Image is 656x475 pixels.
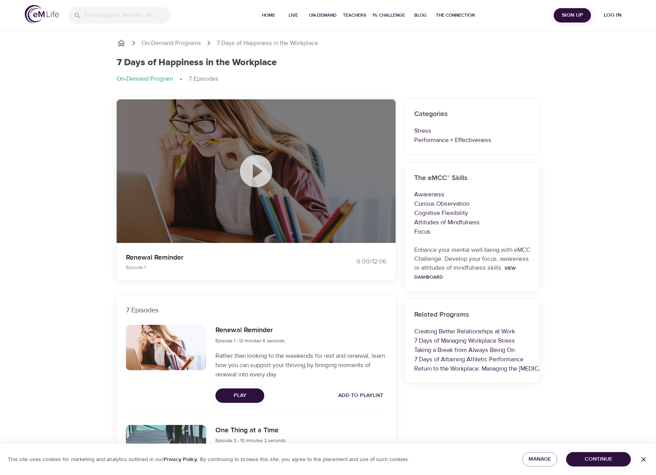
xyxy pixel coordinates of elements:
p: Rather than looking to the weekends for rest and renewal, learn how you can support your thriving... [215,351,386,379]
span: Episode 1 - 12 minutes 6 seconds [215,338,285,344]
div: 0:00 / 12:06 [328,257,386,266]
span: Manage [529,454,551,464]
button: Add to Playlist [335,388,386,403]
p: On-Demand Program [117,75,173,83]
p: Curious Observation [414,199,530,208]
p: Episode 1 [126,264,319,271]
span: On-Demand [309,11,337,19]
p: Focus [414,227,530,236]
h6: Renewal Reminder [215,325,285,336]
p: Awareness [414,190,530,199]
a: 7 Days of Managing Workplace Stress [414,337,515,345]
a: On-Demand Programs [141,39,201,48]
span: Home [259,11,278,19]
span: Sign Up [557,10,588,20]
p: 7 Days of Happiness in the Workplace [217,39,318,48]
p: Cognitive Flexibility [414,208,530,218]
span: Live [284,11,303,19]
p: 7 Episodes [126,305,386,316]
button: Play [215,388,264,403]
p: Stress [414,126,530,135]
h1: 7 Days of Happiness in the Workplace [117,57,277,68]
a: Taking a Break from Always Being On [414,346,515,354]
span: Episode 2 - 10 minutes 2 seconds [215,437,286,444]
span: 1% Challenge [372,11,405,19]
a: Return to the Workplace: Managing the [MEDICAL_DATA] [414,365,566,373]
span: Log in [597,10,628,20]
p: Renewal Reminder [126,252,319,263]
span: Play [222,391,258,400]
button: Sign Up [554,8,591,23]
a: Creating Better Relationships at Work [414,328,515,335]
button: Manage [522,452,557,466]
span: Add to Playlist [338,391,383,400]
input: Find programs, teachers, etc... [84,7,170,24]
a: Privacy Policy [164,456,197,463]
h6: Related Programs [414,309,530,321]
span: Continue [572,454,625,464]
span: Teachers [343,11,366,19]
span: Blog [411,11,430,19]
p: 7 Episodes [189,75,219,83]
a: 7 Days of Attaining Athletic Performance [414,355,523,363]
p: Enhance your mental well-being with eMCC Challenge. Develop your focus, awareness or attitudes of... [414,246,530,281]
p: Performance + Effectiveness [414,135,530,145]
nav: breadcrumb [117,75,540,84]
h6: Categories [414,109,530,120]
button: Continue [566,452,631,466]
h6: One Thing at a Time [215,425,286,436]
nav: breadcrumb [117,38,540,48]
p: Attitudes of Mindfulness [414,218,530,227]
button: Log in [594,8,631,23]
h6: The eMCC™ Skills [414,173,530,184]
span: The Connection [436,11,475,19]
img: logo [25,5,59,23]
